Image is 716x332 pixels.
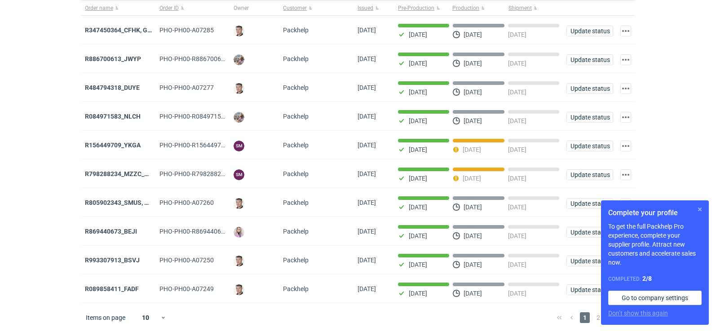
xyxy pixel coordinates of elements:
span: PHO-PH00-A07249 [159,285,214,292]
a: R089858411_FADF [85,285,139,292]
button: Customer [279,1,354,15]
p: To get the full Packhelp Pro experience, complete your supplier profile. Attract new customers an... [608,222,702,267]
p: [DATE] [464,60,482,67]
p: [DATE] [409,89,427,96]
strong: R484794318_DUYE [85,84,140,91]
p: [DATE] [409,290,427,297]
button: Update status [566,284,613,295]
span: Update status [570,114,609,120]
button: Actions [620,141,631,151]
p: [DATE] [409,146,427,153]
button: Skip for now [694,204,705,215]
img: Maciej Sikora [234,198,244,209]
a: R798288234_MZZC_YZOD [85,170,161,177]
span: PHO-PH00-A07250 [159,257,214,264]
button: Update status [566,141,613,151]
span: Update status [570,200,609,207]
p: [DATE] [464,31,482,38]
p: [DATE] [464,232,482,239]
span: PHO-PH00-A07277 [159,84,214,91]
p: [DATE] [508,117,526,124]
p: [DATE] [463,175,481,182]
button: Actions [620,26,631,36]
p: [DATE] [409,204,427,211]
button: Production [451,1,507,15]
span: Production [452,4,479,12]
figcaption: SM [234,141,244,151]
span: Packhelp [283,199,309,206]
span: Packhelp [283,170,309,177]
a: R886700613_JWYP [85,55,141,62]
span: PHO-PH00-R084971583_NLCH [159,113,248,120]
span: Owner [234,4,249,12]
p: [DATE] [463,146,481,153]
span: Order name [85,4,113,12]
p: [DATE] [464,117,482,124]
span: Update status [570,258,609,264]
p: [DATE] [409,31,427,38]
span: 2 [593,312,603,323]
img: Klaudia Wiśniewska [234,227,244,238]
span: Customer [283,4,307,12]
strong: R084971583_NLCH [85,113,141,120]
span: Update status [570,229,609,235]
span: Issued [358,4,373,12]
span: PHO-PH00-R869440673_BEJI [159,228,244,235]
span: Update status [570,172,609,178]
button: Update status [566,256,613,266]
p: [DATE] [409,175,427,182]
span: 18/09/2025 [358,285,376,292]
button: Update status [566,169,613,180]
span: Packhelp [283,84,309,91]
a: R347450364_CFHK, GKSJ [85,27,159,34]
p: [DATE] [508,232,526,239]
p: [DATE] [464,204,482,211]
span: 25/09/2025 [358,55,376,62]
a: R869440673_BEJI [85,228,137,235]
button: Actions [620,169,631,180]
span: Packhelp [283,55,309,62]
span: 23/09/2025 [358,142,376,149]
button: Actions [620,54,631,65]
span: 1 [580,312,590,323]
p: [DATE] [508,261,526,268]
button: Issued [354,1,394,15]
p: [DATE] [508,89,526,96]
span: 18/09/2025 [358,257,376,264]
p: [DATE] [409,60,427,67]
strong: R993307913_BSVJ [85,257,140,264]
img: Maciej Sikora [234,26,244,36]
span: Update status [570,287,609,293]
span: 24/09/2025 [358,84,376,91]
span: PHO-PH00-A07285 [159,27,214,34]
p: [DATE] [409,261,427,268]
span: Update status [570,57,609,63]
span: Packhelp [283,113,309,120]
button: Update status [566,227,613,238]
p: [DATE] [464,261,482,268]
span: PHO-PH00-R886700613_JWYP [159,55,248,62]
span: Packhelp [283,257,309,264]
span: Packhelp [283,228,309,235]
p: [DATE] [508,31,526,38]
span: PHO-PH00-R156449709_YKGA [159,142,247,149]
p: [DATE] [508,60,526,67]
span: Update status [570,143,609,149]
button: Update status [566,54,613,65]
img: Maciej Sikora [234,83,244,94]
p: [DATE] [508,175,526,182]
a: R156449709_YKGA [85,142,141,149]
button: Actions [620,112,631,123]
span: Update status [570,85,609,92]
span: Packhelp [283,285,309,292]
a: R805902343_SMUS, XBDT [85,199,160,206]
span: 25/09/2025 [358,27,376,34]
img: Maciej Sikora [234,284,244,295]
button: Don’t show this again [608,309,668,318]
